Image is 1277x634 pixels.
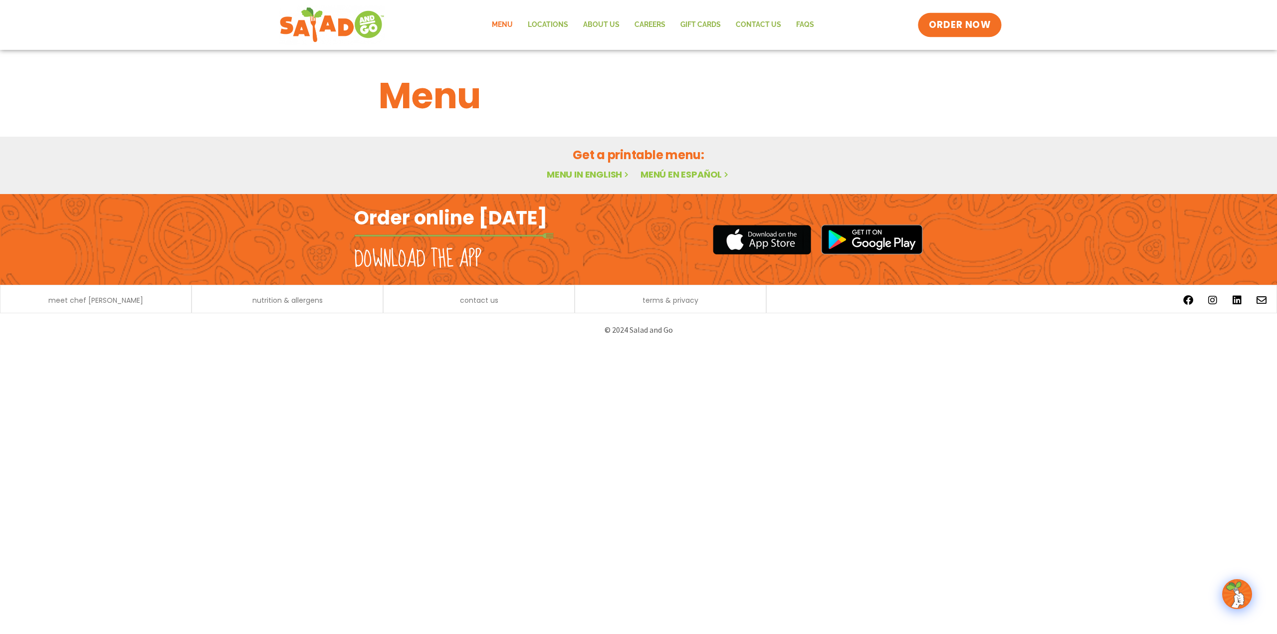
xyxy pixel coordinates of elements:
[484,13,520,36] a: Menu
[379,146,898,164] h2: Get a printable menu:
[642,297,698,304] a: terms & privacy
[728,13,789,36] a: Contact Us
[379,69,898,123] h1: Menu
[627,13,673,36] a: Careers
[359,323,918,337] p: © 2024 Salad and Go
[929,18,991,31] span: ORDER NOW
[48,297,143,304] a: meet chef [PERSON_NAME]
[1223,580,1251,608] img: wpChatIcon
[918,13,1002,37] a: ORDER NOW
[547,168,631,181] a: Menu in English
[576,13,627,36] a: About Us
[673,13,728,36] a: GIFT CARDS
[252,297,323,304] a: nutrition & allergens
[713,223,811,256] img: appstore
[484,13,822,36] nav: Menu
[520,13,576,36] a: Locations
[354,206,547,230] h2: Order online [DATE]
[821,224,923,254] img: google_play
[789,13,822,36] a: FAQs
[279,5,385,45] img: new-SAG-logo-768×292
[354,233,554,238] img: fork
[640,168,730,181] a: Menú en español
[354,245,481,273] h2: Download the app
[460,297,498,304] a: contact us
